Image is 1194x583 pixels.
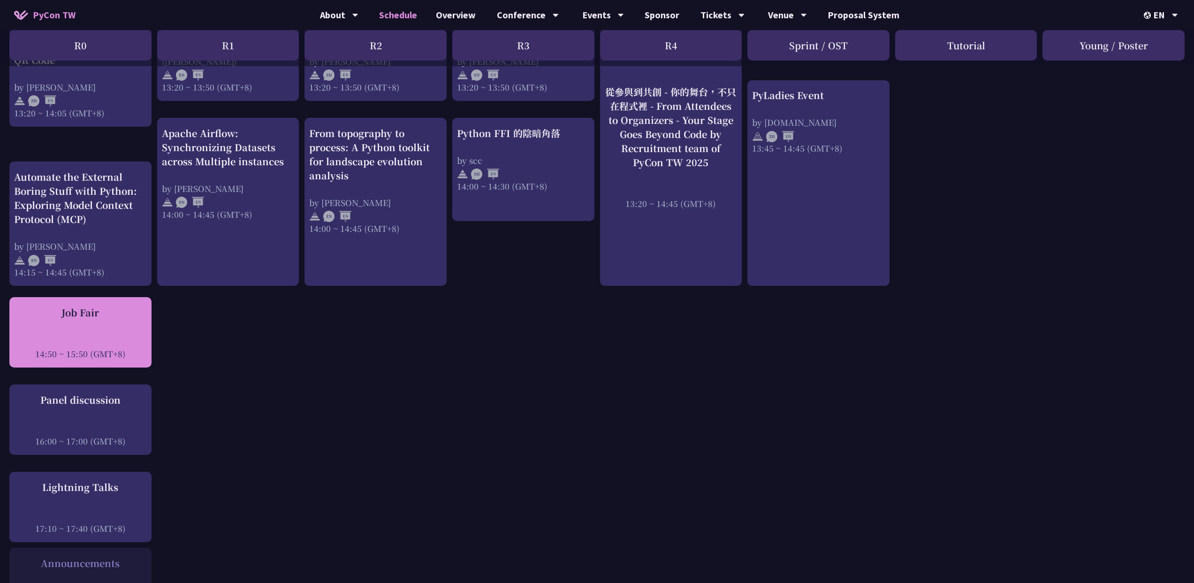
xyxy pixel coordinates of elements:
div: Lightning Talks [14,480,147,494]
div: 13:20 ~ 13:50 (GMT+8) [309,81,442,93]
div: 14:50 ~ 15:50 (GMT+8) [14,348,147,360]
img: ZHEN.371966e.svg [323,69,351,81]
img: svg+xml;base64,PHN2ZyB4bWxucz0iaHR0cDovL3d3dy53My5vcmcvMjAwMC9zdmciIHdpZHRoPSIyNCIgaGVpZ2h0PSIyNC... [14,255,25,266]
div: R2 [304,30,447,61]
div: R3 [452,30,594,61]
div: 14:00 ~ 14:30 (GMT+8) [457,180,590,192]
div: R0 [9,30,152,61]
img: Locale Icon [1144,12,1153,19]
div: 14:15 ~ 14:45 (GMT+8) [14,266,147,278]
img: svg+xml;base64,PHN2ZyB4bWxucz0iaHR0cDovL3d3dy53My5vcmcvMjAwMC9zdmciIHdpZHRoPSIyNCIgaGVpZ2h0PSIyNC... [162,69,173,81]
a: Panel discussion 16:00 ~ 17:00 (GMT+8) [14,393,147,447]
div: by [PERSON_NAME] [14,81,147,93]
a: Python FFI 的陰暗角落 by scc 14:00 ~ 14:30 (GMT+8) [457,126,590,192]
span: PyCon TW [33,8,76,22]
a: Lightning Talks 17:10 ~ 17:40 (GMT+8) [14,480,147,534]
a: PyLadies Event by [DOMAIN_NAME] 13:45 ~ 14:45 (GMT+8) [752,88,885,154]
div: by [PERSON_NAME] [309,197,442,208]
div: Python FFI 的陰暗角落 [457,126,590,140]
div: by [PERSON_NAME] [162,183,295,194]
div: Automate the External Boring Stuff with Python: Exploring Model Context Protocol (MCP) [14,170,147,226]
div: Announcements [14,556,147,570]
div: by scc [457,154,590,166]
div: 13:20 ~ 13:50 (GMT+8) [457,81,590,93]
div: Apache Airflow: Synchronizing Datasets across Multiple instances [162,126,295,169]
div: 13:20 ~ 14:45 (GMT+8) [605,197,738,209]
div: Panel discussion [14,393,147,407]
img: ZHEN.371966e.svg [28,96,56,107]
img: ZHEN.371966e.svg [471,169,499,180]
a: From topography to process: A Python toolkit for landscape evolution analysis by [PERSON_NAME] 14... [309,126,442,234]
div: Young / Poster [1042,30,1185,61]
div: 13:20 ~ 14:05 (GMT+8) [14,107,147,119]
img: ZHZH.38617ef.svg [766,131,794,142]
div: by [PERSON_NAME] [14,240,147,252]
img: svg+xml;base64,PHN2ZyB4bWxucz0iaHR0cDovL3d3dy53My5vcmcvMjAwMC9zdmciIHdpZHRoPSIyNCIgaGVpZ2h0PSIyNC... [752,131,763,142]
img: ENEN.5a408d1.svg [28,255,56,266]
a: Automate the External Boring Stuff with Python: Exploring Model Context Protocol (MCP) by [PERSON... [14,170,147,278]
img: svg+xml;base64,PHN2ZyB4bWxucz0iaHR0cDovL3d3dy53My5vcmcvMjAwMC9zdmciIHdpZHRoPSIyNCIgaGVpZ2h0PSIyNC... [162,197,173,208]
div: PyLadies Event [752,88,885,102]
img: svg+xml;base64,PHN2ZyB4bWxucz0iaHR0cDovL3d3dy53My5vcmcvMjAwMC9zdmciIHdpZHRoPSIyNCIgaGVpZ2h0PSIyNC... [14,96,25,107]
img: ENEN.5a408d1.svg [176,69,204,81]
img: svg+xml;base64,PHN2ZyB4bWxucz0iaHR0cDovL3d3dy53My5vcmcvMjAwMC9zdmciIHdpZHRoPSIyNCIgaGVpZ2h0PSIyNC... [309,211,320,222]
div: Sprint / OST [747,30,890,61]
div: Job Fair [14,306,147,320]
div: 14:00 ~ 14:45 (GMT+8) [309,222,442,234]
div: Tutorial [895,30,1037,61]
div: From topography to process: A Python toolkit for landscape evolution analysis [309,126,442,183]
div: by [DOMAIN_NAME] [752,116,885,128]
img: svg+xml;base64,PHN2ZyB4bWxucz0iaHR0cDovL3d3dy53My5vcmcvMjAwMC9zdmciIHdpZHRoPSIyNCIgaGVpZ2h0PSIyNC... [309,69,320,81]
div: 17:10 ~ 17:40 (GMT+8) [14,522,147,534]
div: R1 [157,30,299,61]
img: ENEN.5a408d1.svg [323,211,351,222]
div: 14:00 ~ 14:45 (GMT+8) [162,208,295,220]
img: svg+xml;base64,PHN2ZyB4bWxucz0iaHR0cDovL3d3dy53My5vcmcvMjAwMC9zdmciIHdpZHRoPSIyNCIgaGVpZ2h0PSIyNC... [457,169,468,180]
div: 13:45 ~ 14:45 (GMT+8) [752,142,885,154]
div: R4 [600,30,742,61]
div: 從參與到共創 - 你的舞台，不只在程式裡 - From Attendees to Organizers - Your Stage Goes Beyond Code by Recruitment ... [605,84,738,169]
img: svg+xml;base64,PHN2ZyB4bWxucz0iaHR0cDovL3d3dy53My5vcmcvMjAwMC9zdmciIHdpZHRoPSIyNCIgaGVpZ2h0PSIyNC... [457,69,468,81]
img: ENEN.5a408d1.svg [176,197,204,208]
a: PyCon TW [5,3,85,27]
div: 13:20 ~ 13:50 (GMT+8) [162,81,295,93]
img: ENEN.5a408d1.svg [471,69,499,81]
div: 16:00 ~ 17:00 (GMT+8) [14,435,147,447]
img: Home icon of PyCon TW 2025 [14,10,28,20]
a: Apache Airflow: Synchronizing Datasets across Multiple instances by [PERSON_NAME] 14:00 ~ 14:45 (... [162,126,295,220]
